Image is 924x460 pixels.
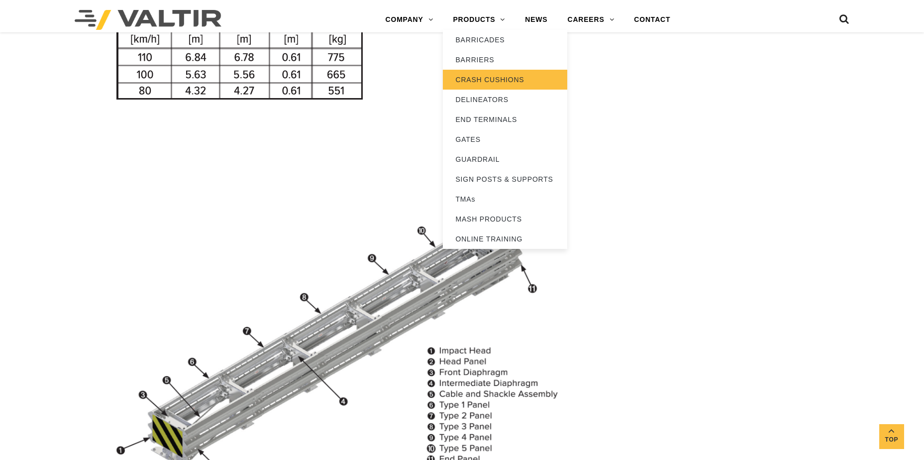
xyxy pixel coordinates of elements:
a: CONTACT [624,10,680,30]
a: Top [879,424,904,449]
a: CRASH CUSHIONS [443,70,567,90]
a: GUARDRAIL [443,149,567,169]
a: BARRICADES [443,30,567,50]
a: PRODUCTS [443,10,515,30]
a: GATES [443,129,567,149]
a: MASH PRODUCTS [443,209,567,229]
a: CAREERS [557,10,624,30]
a: BARRIERS [443,50,567,70]
span: Top [879,434,904,446]
a: NEWS [515,10,557,30]
a: TMAs [443,189,567,209]
a: END TERMINALS [443,110,567,129]
a: COMPANY [376,10,443,30]
a: ONLINE TRAINING [443,229,567,249]
a: DELINEATORS [443,90,567,110]
img: Valtir [75,10,221,30]
a: SIGN POSTS & SUPPORTS [443,169,567,189]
